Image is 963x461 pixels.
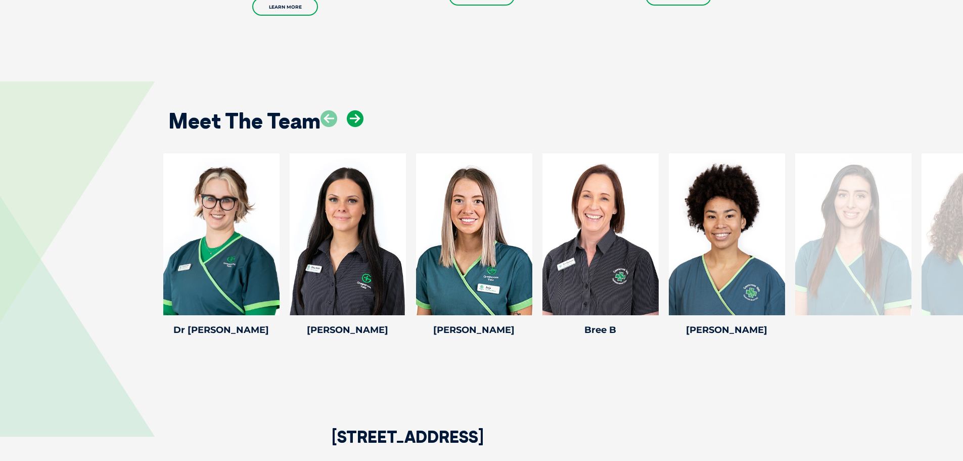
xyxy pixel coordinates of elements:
[669,325,785,334] h4: [PERSON_NAME]
[168,110,320,132] h2: Meet The Team
[163,325,280,334] h4: Dr [PERSON_NAME]
[416,325,532,334] h4: [PERSON_NAME]
[290,325,406,334] h4: [PERSON_NAME]
[542,325,659,334] h4: Bree B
